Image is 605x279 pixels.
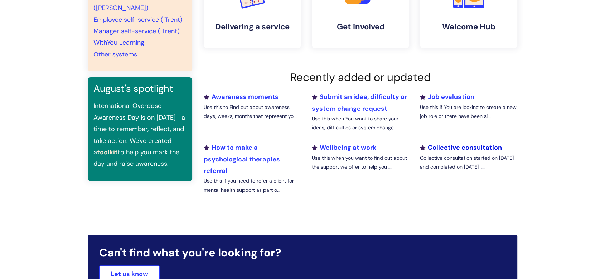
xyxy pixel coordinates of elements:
a: Collective consultation [420,143,502,152]
a: Job evaluation [420,93,474,101]
h4: Welcome Hub [426,22,512,31]
a: toolkit [97,148,118,156]
h4: Delivering a service [209,22,295,31]
p: Use this when You want to share your ideas, difficulties or system change ... [312,114,409,132]
a: How to make a psychological therapies referral [204,143,280,175]
h2: Can't find what you're looking for? [99,246,506,259]
a: Other systems [93,50,137,59]
p: Use this when you want to find out about the support we offer to help you ... [312,154,409,171]
a: Manager self-service (iTrent) [93,27,180,35]
h3: August's spotlight [93,83,187,94]
p: Use this if you need to refer a client for mental health support as part o... [204,176,301,194]
p: Use this if You are looking to create a new job role or there have been si... [420,103,517,121]
h2: Recently added or updated [204,71,517,84]
h4: Get involved [318,22,403,31]
a: Wellbeing at work [312,143,376,152]
a: Employee self-service (iTrent) [93,15,183,24]
p: Use this to Find out about awareness days, weeks, months that represent yo... [204,103,301,121]
a: WithYou Learning [93,38,144,47]
p: International Overdose Awareness Day is on [DATE]—a time to remember, reflect, and take action. W... [93,100,187,169]
a: Awareness moments [204,93,279,101]
a: Submit an idea, difficulty or system change request [312,93,407,113]
p: Collective consultation started on [DATE] and completed on [DATE] ... [420,154,517,171]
